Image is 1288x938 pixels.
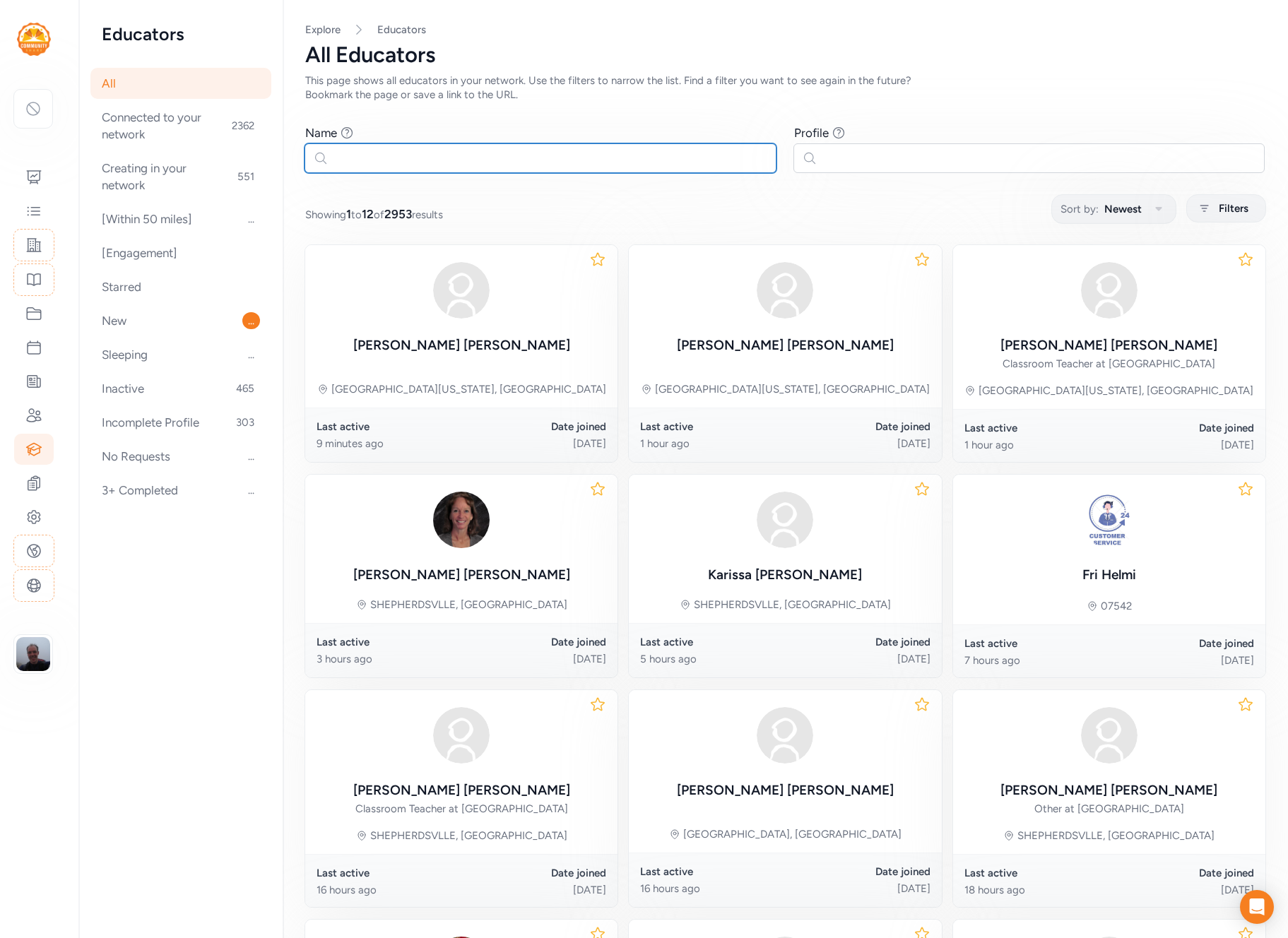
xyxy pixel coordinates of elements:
div: [DATE] [1109,438,1254,452]
h2: Educators [102,23,260,45]
div: 16 hours ago [317,883,461,897]
span: 2362 [226,117,260,134]
div: Starred [90,271,271,302]
div: [PERSON_NAME] [PERSON_NAME] [353,565,570,585]
button: Sort by:Newest [1051,194,1176,224]
div: Sleeping [90,339,271,370]
div: [PERSON_NAME] [PERSON_NAME] [1000,336,1217,355]
div: Last active [964,866,1109,880]
div: [DATE] [461,437,606,451]
div: Creating in your network [90,153,271,201]
div: [PERSON_NAME] [PERSON_NAME] [353,780,570,800]
div: [PERSON_NAME] [PERSON_NAME] [353,336,570,355]
div: [GEOGRAPHIC_DATA][US_STATE], [GEOGRAPHIC_DATA] [979,384,1253,398]
div: 1 hour ago [640,437,785,451]
img: avatar38fbb18c.svg [751,256,819,324]
div: 16 hours ago [640,881,785,896]
div: [DATE] [1109,653,1254,667]
div: [Within 50 miles] [90,203,271,234]
div: Other at [GEOGRAPHIC_DATA] [1034,802,1184,816]
div: Date joined [461,635,606,649]
div: Last active [640,865,785,879]
div: All Educators [305,42,1265,68]
div: [DATE] [461,883,606,897]
span: 12 [362,207,374,221]
span: Newest [1104,201,1142,218]
span: 551 [232,168,260,185]
img: avatar38fbb18c.svg [427,256,495,324]
div: Last active [317,635,461,649]
div: Connected to your network [90,102,271,150]
div: Date joined [1109,866,1254,880]
img: avatar38fbb18c.svg [1075,701,1143,769]
div: All [90,68,271,99]
div: Name [305,124,337,141]
div: [DATE] [461,652,606,666]
div: [DATE] [785,437,930,451]
div: Last active [640,635,785,649]
span: ... [242,346,260,363]
div: No Requests [90,441,271,472]
span: 1 [346,207,351,221]
div: Last active [317,866,461,880]
img: avatar38fbb18c.svg [427,701,495,769]
div: 18 hours ago [964,883,1109,897]
div: [GEOGRAPHIC_DATA], [GEOGRAPHIC_DATA] [683,827,902,841]
div: This page shows all educators in your network. Use the filters to narrow the list. Find a filter ... [305,73,938,102]
div: Profile [794,124,829,141]
div: Classroom Teacher at [GEOGRAPHIC_DATA] [1003,357,1215,371]
div: [DATE] [1109,883,1254,897]
span: ... [242,210,260,227]
div: Date joined [1109,421,1254,435]
div: [GEOGRAPHIC_DATA][US_STATE], [GEOGRAPHIC_DATA] [331,382,606,396]
div: Fri Helmi [1082,565,1136,585]
div: 9 minutes ago [317,437,461,451]
div: 3 hours ago [317,652,461,666]
img: avatar38fbb18c.svg [1075,256,1143,324]
div: Date joined [461,866,606,880]
a: Educators [377,23,426,37]
div: Date joined [1109,636,1254,651]
div: New [90,305,271,336]
div: SHEPHERDSVLLE, [GEOGRAPHIC_DATA] [370,598,567,612]
div: Open Intercom Messenger [1240,890,1274,924]
div: Date joined [785,420,930,434]
div: 07542 [1101,599,1132,613]
span: ... [242,312,260,329]
span: Showing to of results [305,206,443,222]
span: 465 [230,380,260,397]
span: ... [242,482,260,499]
img: JPIRxHCaQcae6tGeTbDR [427,486,495,554]
div: Last active [640,420,785,434]
div: SHEPHERDSVLLE, [GEOGRAPHIC_DATA] [694,598,891,612]
div: [PERSON_NAME] [PERSON_NAME] [1000,780,1217,800]
nav: Breadcrumb [305,23,1265,37]
div: SHEPHERDSVLLE, [GEOGRAPHIC_DATA] [1017,829,1215,843]
img: uTqCXufmSQ6zr20Ynwih [1075,486,1143,554]
img: avatar38fbb18c.svg [751,701,819,769]
div: Date joined [785,865,930,879]
span: 303 [230,414,260,431]
div: [DATE] [785,881,930,896]
div: Date joined [461,420,606,434]
a: Explore [305,23,341,36]
div: [Engagement] [90,237,271,268]
div: 3+ Completed [90,475,271,506]
div: Classroom Teacher at [GEOGRAPHIC_DATA] [355,802,568,816]
div: Karissa [PERSON_NAME] [708,565,862,585]
img: logo [17,23,51,56]
div: Incomplete Profile [90,407,271,438]
span: Sort by: [1060,201,1099,218]
div: Last active [964,421,1109,435]
div: Inactive [90,373,271,404]
div: Last active [317,420,461,434]
div: [GEOGRAPHIC_DATA][US_STATE], [GEOGRAPHIC_DATA] [655,382,930,396]
span: Filters [1219,200,1248,217]
div: Last active [964,636,1109,651]
span: ... [242,448,260,465]
img: avatar38fbb18c.svg [751,486,819,554]
span: 2953 [384,207,412,221]
div: SHEPHERDSVLLE, [GEOGRAPHIC_DATA] [370,829,567,843]
div: Date joined [785,635,930,649]
div: 5 hours ago [640,652,785,666]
